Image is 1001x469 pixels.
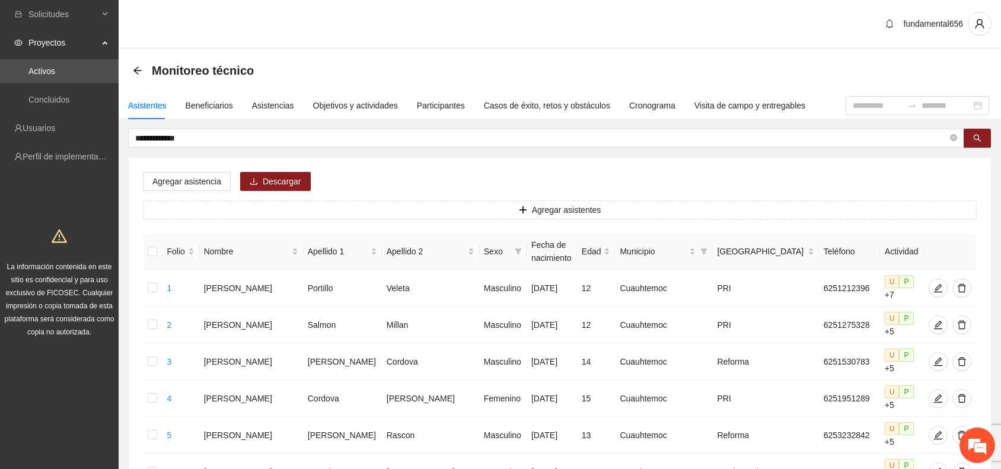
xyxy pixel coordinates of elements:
[694,99,805,112] div: Visita de campo y entregables
[881,19,898,28] span: bell
[899,422,913,435] span: P
[615,417,712,454] td: Cuauhtemoc
[577,343,616,380] td: 14
[23,123,55,133] a: Usuarios
[712,417,818,454] td: Reforma
[712,380,818,417] td: PRI
[712,234,818,270] th: Colonia
[577,307,616,343] td: 12
[582,245,602,258] span: Edad
[929,283,947,293] span: edit
[167,394,171,403] a: 4
[620,245,687,258] span: Municipio
[167,283,171,293] a: 1
[308,245,368,258] span: Apellido 1
[968,18,991,29] span: user
[303,380,382,417] td: Cordova
[14,39,23,47] span: eye
[880,380,924,417] td: +5
[382,380,479,417] td: [PERSON_NAME]
[819,343,880,380] td: 6251530783
[250,177,258,187] span: download
[199,417,303,454] td: [PERSON_NAME]
[899,385,913,398] span: P
[532,203,601,216] span: Agregar asistentes
[162,234,199,270] th: Folio
[885,422,900,435] span: U
[953,283,971,293] span: delete
[240,172,311,191] button: downloadDescargar
[204,245,289,258] span: Nombre
[615,270,712,307] td: Cuauhtemoc
[899,275,913,288] span: P
[819,380,880,417] td: 6251951289
[819,234,880,270] th: Teléfono
[880,343,924,380] td: +5
[186,99,233,112] div: Beneficiarios
[885,349,900,362] span: U
[880,417,924,454] td: +5
[152,175,221,188] span: Agregar asistencia
[527,234,577,270] th: Fecha de nacimiento
[28,2,98,26] span: Solicitudes
[484,99,610,112] div: Casos de éxito, retos y obstáculos
[527,380,577,417] td: [DATE]
[199,234,303,270] th: Nombre
[712,270,818,307] td: PRI
[133,66,142,76] div: Back
[382,234,479,270] th: Apellido 2
[899,349,913,362] span: P
[527,270,577,307] td: [DATE]
[929,430,947,440] span: edit
[885,275,900,288] span: U
[479,417,527,454] td: Masculino
[199,380,303,417] td: [PERSON_NAME]
[382,270,479,307] td: Veleta
[952,279,971,298] button: delete
[929,279,948,298] button: edit
[577,270,616,307] td: 12
[907,101,917,110] span: swap-right
[382,343,479,380] td: Cordova
[952,315,971,334] button: delete
[577,380,616,417] td: 15
[484,245,510,258] span: Sexo
[14,10,23,18] span: inbox
[28,66,55,76] a: Activos
[527,343,577,380] td: [DATE]
[885,385,900,398] span: U
[819,270,880,307] td: 6251212396
[143,172,231,191] button: Agregar asistencia
[303,270,382,307] td: Portillo
[712,307,818,343] td: PRI
[717,245,805,258] span: [GEOGRAPHIC_DATA]
[929,394,947,403] span: edit
[167,357,171,366] a: 3
[880,307,924,343] td: +5
[904,19,963,28] span: fundamental656
[880,14,899,33] button: bell
[885,312,900,325] span: U
[527,417,577,454] td: [DATE]
[880,234,924,270] th: Actividad
[615,307,712,343] td: Cuauhtemoc
[23,152,115,161] a: Perfil de implementadora
[5,263,114,336] span: La información contenida en este sitio es confidencial y para uso exclusivo de FICOSEC. Cualquier...
[303,307,382,343] td: Salmon
[907,101,917,110] span: to
[929,426,948,445] button: edit
[417,99,465,112] div: Participantes
[953,320,971,330] span: delete
[527,307,577,343] td: [DATE]
[880,270,924,307] td: +7
[899,312,913,325] span: P
[952,426,971,445] button: delete
[700,248,707,255] span: filter
[303,234,382,270] th: Apellido 1
[929,320,947,330] span: edit
[615,380,712,417] td: Cuauhtemoc
[382,307,479,343] td: Millan
[615,343,712,380] td: Cuauhtemoc
[479,270,527,307] td: Masculino
[952,389,971,408] button: delete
